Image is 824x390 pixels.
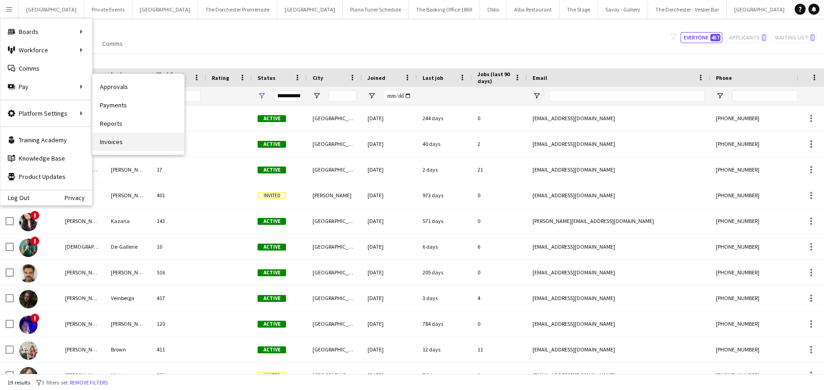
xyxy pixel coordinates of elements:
div: [PERSON_NAME] [307,183,362,208]
img: Carla Kazana [19,213,38,231]
div: [PERSON_NAME] [105,311,151,336]
div: Veinberga [105,285,151,311]
div: 0 [472,260,527,285]
div: 17 [151,157,206,182]
a: Product Updates [0,167,92,186]
button: Open Filter Menu [258,92,266,100]
button: [GEOGRAPHIC_DATA] [277,0,343,18]
a: Log Out [0,194,29,201]
div: [GEOGRAPHIC_DATA] [307,208,362,234]
div: Boards [0,22,92,41]
div: 2 days [417,157,472,182]
button: The Dorchester - Vesper Bar [648,0,727,18]
span: Active [258,218,286,225]
div: [PERSON_NAME] [60,311,105,336]
div: 205 days [417,260,472,285]
div: [EMAIL_ADDRESS][DOMAIN_NAME] [527,157,710,182]
span: Last Name [111,71,135,84]
span: Rating [212,74,229,81]
div: 11 [472,337,527,362]
div: 244 days [417,106,472,131]
div: [DATE] [362,337,417,362]
div: 0 [472,208,527,234]
div: [DATE] [362,157,417,182]
button: Open Filter Menu [533,92,541,100]
div: [DATE] [362,234,417,259]
div: De-Gallerie [105,234,151,259]
div: [EMAIL_ADDRESS][DOMAIN_NAME] [527,131,710,156]
span: Comms [102,39,123,48]
div: 3 days [417,285,472,311]
button: Piano Tuner Schedule [343,0,409,18]
div: [GEOGRAPHIC_DATA] [307,311,362,336]
div: [DATE] [362,106,417,131]
div: [EMAIL_ADDRESS][DOMAIN_NAME] [527,234,710,259]
div: Brown [105,337,151,362]
button: Private Events [84,0,132,18]
div: [PERSON_NAME] [60,285,105,311]
button: Oblix [480,0,507,18]
div: [PERSON_NAME] [60,337,105,362]
span: Active [258,295,286,302]
div: [EMAIL_ADDRESS][DOMAIN_NAME] [527,260,710,285]
button: Everyone457 [681,32,722,43]
div: 12 days [417,337,472,362]
img: Emily White [19,367,38,385]
div: 6 days [417,234,472,259]
button: The Stage [560,0,598,18]
div: 411 [151,337,206,362]
img: Emily Brown [19,341,38,360]
span: Active [258,115,286,122]
span: Joined [368,74,385,81]
img: Eliana Veinberga [19,290,38,308]
span: 3 filters set [42,379,68,386]
a: Training Academy [0,131,92,149]
div: [GEOGRAPHIC_DATA] [307,362,362,388]
span: Invited [258,192,286,199]
span: ! [30,236,39,245]
a: Knowledge Base [0,149,92,167]
a: Invoices [93,133,184,151]
div: [PERSON_NAME][EMAIL_ADDRESS][DOMAIN_NAME] [527,208,710,234]
div: [PERSON_NAME] [105,260,151,285]
button: Alba Restaurant [507,0,560,18]
div: [DATE] [362,260,417,285]
img: Dan Coulthurst [19,264,38,283]
div: [PERSON_NAME] [60,260,105,285]
div: [GEOGRAPHIC_DATA] [307,234,362,259]
div: [GEOGRAPHIC_DATA] [307,337,362,362]
a: Comms [99,38,126,50]
div: 417 [151,285,206,311]
div: 1 [472,362,527,388]
a: Comms [0,59,92,78]
span: 457 [710,34,720,41]
span: Active [258,141,286,148]
span: City [313,74,323,81]
a: Privacy [65,194,92,201]
div: Pay [0,78,92,96]
div: [EMAIL_ADDRESS][DOMAIN_NAME] [527,106,710,131]
div: [DATE] [362,362,417,388]
a: Approvals [93,78,184,96]
img: Christian De-Gallerie [19,239,38,257]
span: Email [533,74,547,81]
span: Active [258,244,286,251]
div: 76 days [417,362,472,388]
span: Invited [258,372,286,379]
div: 0 [472,183,527,208]
div: 581 [151,362,206,388]
button: Savoy - Gallery [598,0,648,18]
div: [DATE] [362,208,417,234]
input: Email Filter Input [549,90,705,101]
div: White [105,362,151,388]
div: [PERSON_NAME] [60,208,105,234]
div: [DATE] [362,183,417,208]
div: [PERSON_NAME] [105,157,151,182]
div: [DEMOGRAPHIC_DATA] [60,234,105,259]
button: [GEOGRAPHIC_DATA] [727,0,792,18]
span: ! [30,211,39,220]
div: 6 [472,234,527,259]
div: [DATE] [362,285,417,311]
input: Joined Filter Input [384,90,412,101]
button: The Booking Office 1869 [409,0,480,18]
